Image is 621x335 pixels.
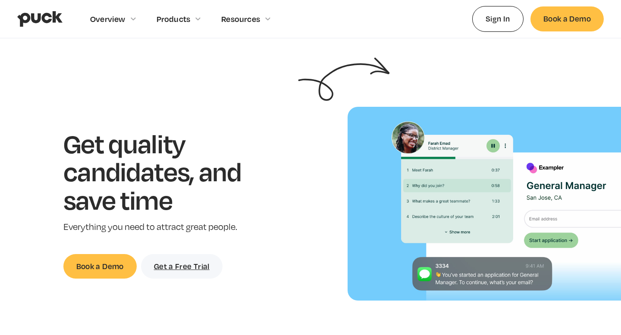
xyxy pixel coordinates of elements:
div: Overview [90,14,125,24]
h1: Get quality candidates, and save time [63,129,268,214]
div: Resources [221,14,260,24]
a: Get a Free Trial [141,254,223,279]
a: Book a Demo [63,254,137,279]
div: Products [157,14,191,24]
a: Sign In [472,6,524,31]
p: Everything you need to attract great people. [63,221,268,233]
a: Book a Demo [530,6,604,31]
